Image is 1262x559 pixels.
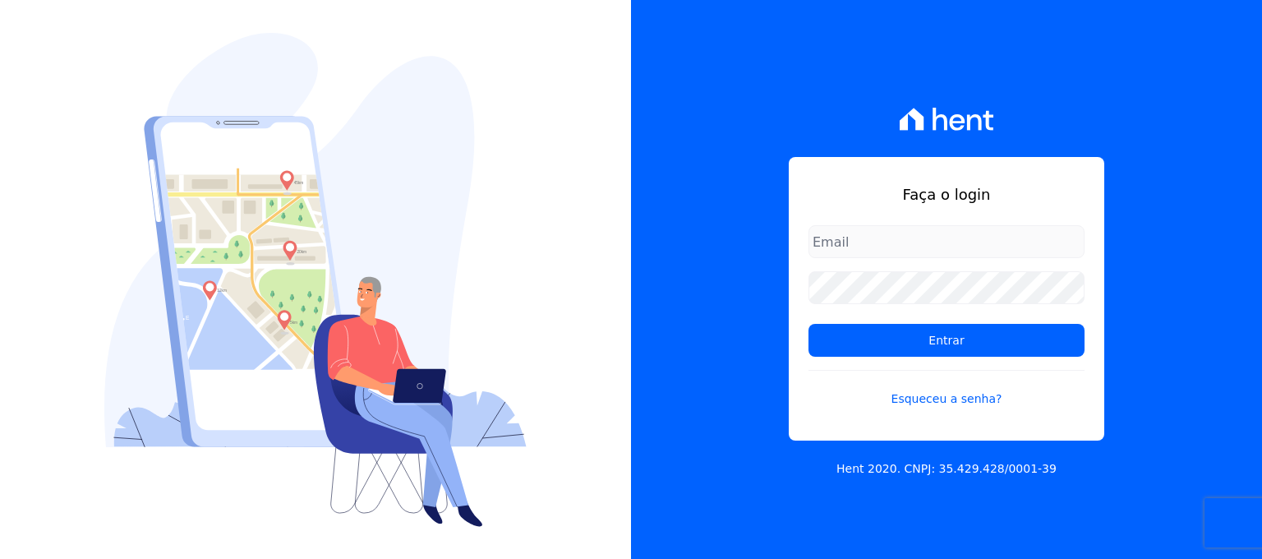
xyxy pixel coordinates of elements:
[808,183,1085,206] h1: Faça o login
[104,33,527,527] img: Login
[836,460,1057,478] p: Hent 2020. CNPJ: 35.429.428/0001-39
[808,324,1085,357] input: Entrar
[808,370,1085,408] a: Esqueceu a senha?
[808,225,1085,258] input: Email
